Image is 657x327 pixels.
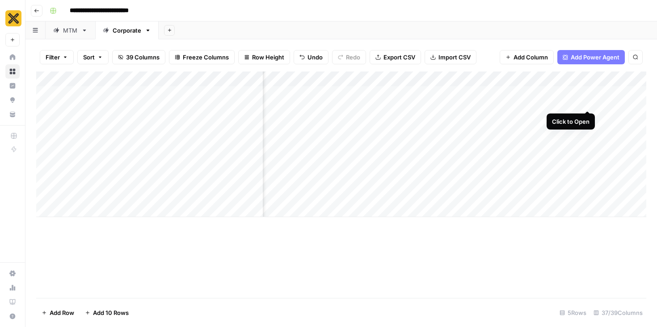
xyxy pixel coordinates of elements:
[50,308,74,317] span: Add Row
[113,26,141,35] div: Corporate
[126,53,160,62] span: 39 Columns
[5,79,20,93] a: Insights
[5,281,20,295] a: Usage
[169,50,235,64] button: Freeze Columns
[46,53,60,62] span: Filter
[46,21,95,39] a: MTM
[5,64,20,79] a: Browse
[77,50,109,64] button: Sort
[514,53,548,62] span: Add Column
[552,117,590,126] div: Click to Open
[438,53,471,62] span: Import CSV
[93,308,129,317] span: Add 10 Rows
[36,306,80,320] button: Add Row
[183,53,229,62] span: Freeze Columns
[5,107,20,122] a: Your Data
[500,50,554,64] button: Add Column
[5,10,21,26] img: CookUnity Logo
[557,50,625,64] button: Add Power Agent
[5,50,20,64] a: Home
[5,7,20,29] button: Workspace: CookUnity
[63,26,78,35] div: MTM
[556,306,590,320] div: 5 Rows
[590,306,646,320] div: 37/39 Columns
[307,53,323,62] span: Undo
[5,93,20,107] a: Opportunities
[112,50,165,64] button: 39 Columns
[294,50,328,64] button: Undo
[40,50,74,64] button: Filter
[332,50,366,64] button: Redo
[425,50,476,64] button: Import CSV
[5,295,20,309] a: Learning Hub
[346,53,360,62] span: Redo
[83,53,95,62] span: Sort
[5,309,20,323] button: Help + Support
[252,53,284,62] span: Row Height
[383,53,415,62] span: Export CSV
[95,21,159,39] a: Corporate
[571,53,619,62] span: Add Power Agent
[370,50,421,64] button: Export CSV
[80,306,134,320] button: Add 10 Rows
[5,266,20,281] a: Settings
[238,50,290,64] button: Row Height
